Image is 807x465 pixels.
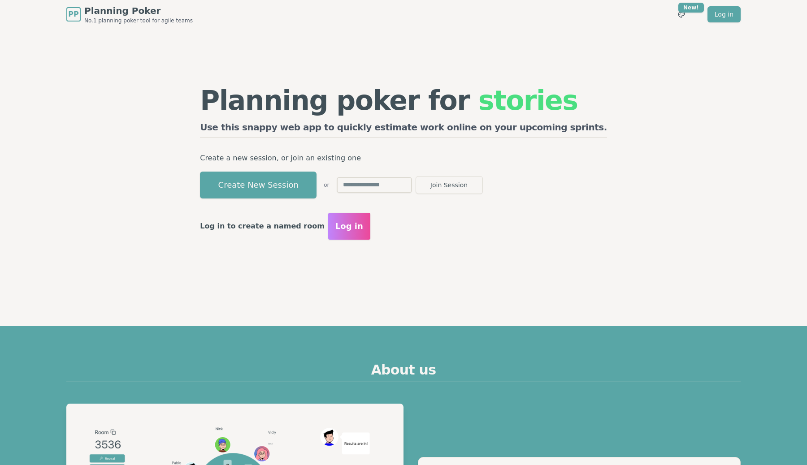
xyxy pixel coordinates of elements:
h2: Use this snappy web app to quickly estimate work online on your upcoming sprints. [200,121,607,138]
span: stories [478,85,578,116]
p: Log in to create a named room [200,220,325,232]
span: PP [68,9,78,20]
a: PPPlanning PokerNo.1 planning poker tool for agile teams [66,4,193,24]
span: Log in [335,220,363,232]
span: No.1 planning poker tool for agile teams [84,17,193,24]
p: Create a new session, or join an existing one [200,152,607,164]
button: New! [673,6,690,22]
button: Join Session [416,176,483,194]
h1: Planning poker for [200,87,607,114]
h2: About us [66,362,741,382]
button: Log in [328,213,370,240]
a: Log in [707,6,741,22]
button: Create New Session [200,172,317,198]
span: Planning Poker [84,4,193,17]
div: New! [678,3,704,13]
span: or [324,181,329,189]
